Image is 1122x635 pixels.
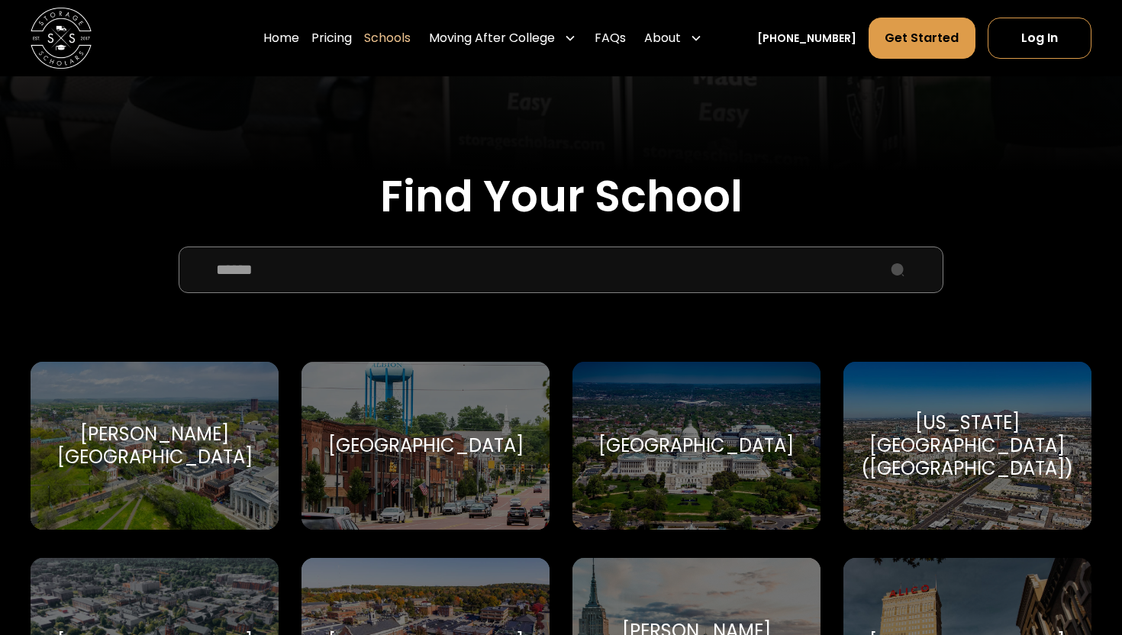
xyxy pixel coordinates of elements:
[598,434,794,457] div: [GEOGRAPHIC_DATA]
[595,17,626,60] a: FAQs
[861,411,1073,480] div: [US_STATE][GEOGRAPHIC_DATA] ([GEOGRAPHIC_DATA])
[301,362,550,530] a: Go to selected school
[869,18,975,59] a: Get Started
[429,29,555,47] div: Moving After College
[49,423,260,469] div: [PERSON_NAME][GEOGRAPHIC_DATA]
[757,31,856,47] a: [PHONE_NUMBER]
[423,17,582,60] div: Moving After College
[364,17,411,60] a: Schools
[988,18,1091,59] a: Log In
[263,17,299,60] a: Home
[644,29,681,47] div: About
[31,362,279,530] a: Go to selected school
[31,8,92,69] img: Storage Scholars main logo
[328,434,524,457] div: [GEOGRAPHIC_DATA]
[31,171,1091,222] h2: Find Your School
[638,17,708,60] div: About
[311,17,352,60] a: Pricing
[843,362,1091,530] a: Go to selected school
[572,362,821,530] a: Go to selected school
